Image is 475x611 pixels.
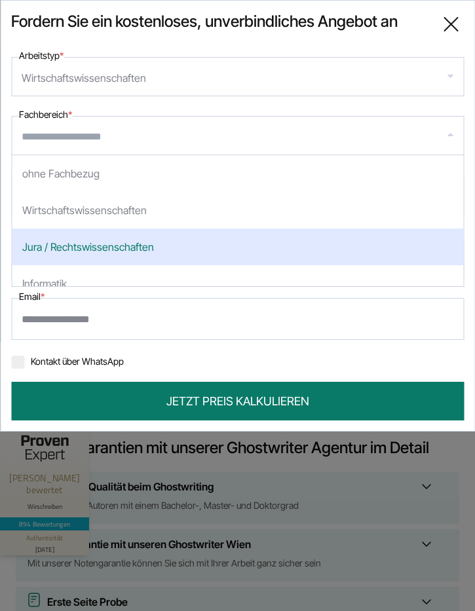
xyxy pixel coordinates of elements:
label: Kontakt über WhatsApp [11,356,124,367]
div: Wirtschaftswissenschaften [12,192,463,229]
div: Wirtschaftswissenschaften [22,67,146,88]
button: JETZT PREIS KALKULIEREN [11,382,464,420]
span: Fordern Sie ein kostenloses, unverbindliches Angebot an [11,11,398,32]
div: ohne Fachbezug [12,155,463,192]
div: Informatik [12,265,463,302]
label: Email [19,289,45,305]
label: Arbeitstyp [19,48,64,64]
label: Fachbereich [19,107,72,122]
span: JETZT PREIS KALKULIEREN [166,392,309,410]
div: Jura / Rechtswissenschaften [12,229,463,265]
